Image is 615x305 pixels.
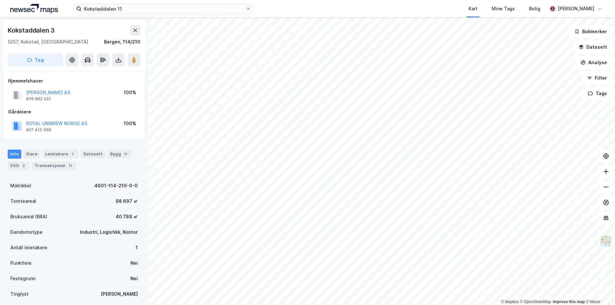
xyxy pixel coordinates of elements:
div: 1 [69,151,76,157]
div: 927 415 569 [26,127,51,133]
button: Bokmerker [569,25,612,38]
button: Analyse [575,56,612,69]
div: ESG [8,161,29,170]
div: 98 697 ㎡ [116,197,138,205]
div: 40 788 ㎡ [116,213,138,221]
div: Nei [130,259,138,267]
a: OpenStreetMap [520,300,551,304]
div: Tinglyst [10,290,29,298]
div: Antall leietakere [10,244,47,251]
img: Z [600,235,612,247]
div: 1 [136,244,138,251]
button: Datasett [573,41,612,54]
div: Mine Tags [492,5,515,13]
div: Eiere [24,150,40,159]
div: 100% [124,89,136,96]
div: Kart [468,5,478,13]
div: Leietakere [43,150,78,159]
div: Kokstaddalen 3 [8,25,56,35]
div: Bruksareal (BRA) [10,213,47,221]
button: Tags [582,87,612,100]
img: logo.a4113a55bc3d86da70a041830d287a7e.svg [10,4,58,14]
div: 4601-114-210-0-0 [94,182,138,190]
div: Matrikkel [10,182,31,190]
div: 11 [67,162,73,169]
div: Punktleie [10,259,32,267]
div: Bergen, 114/210 [104,38,140,46]
div: Industri, Logistikk, Kontor [80,228,138,236]
div: Festegrunn [10,275,35,282]
div: 876 862 522 [26,96,51,102]
button: Filter [582,72,612,84]
div: 11 [122,151,129,157]
div: Info [8,150,21,159]
div: Bygg [108,150,131,159]
a: Improve this map [553,300,585,304]
div: Datasett [81,150,105,159]
iframe: Chat Widget [583,274,615,305]
div: Nei [130,275,138,282]
div: Hjemmelshaver [8,77,140,85]
div: [PERSON_NAME] [101,290,138,298]
div: Bolig [529,5,540,13]
button: Tag [8,54,63,66]
div: [PERSON_NAME] [558,5,594,13]
div: Transaksjoner [32,161,76,170]
div: Gårdeiere [8,108,140,116]
div: 5257, Kokstad, [GEOGRAPHIC_DATA] [8,38,88,46]
div: Tomteareal [10,197,36,205]
a: Mapbox [501,300,519,304]
input: Søk på adresse, matrikkel, gårdeiere, leietakere eller personer [81,4,246,14]
div: 2 [20,162,27,169]
div: 100% [124,120,136,127]
div: Eiendomstype [10,228,43,236]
